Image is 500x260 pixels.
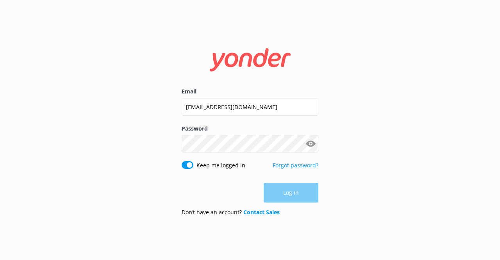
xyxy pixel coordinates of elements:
input: user@emailaddress.com [182,98,318,116]
a: Forgot password? [273,161,318,169]
label: Email [182,87,318,96]
a: Contact Sales [243,208,280,216]
button: Show password [303,136,318,152]
p: Don’t have an account? [182,208,280,217]
label: Password [182,124,318,133]
label: Keep me logged in [196,161,245,170]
